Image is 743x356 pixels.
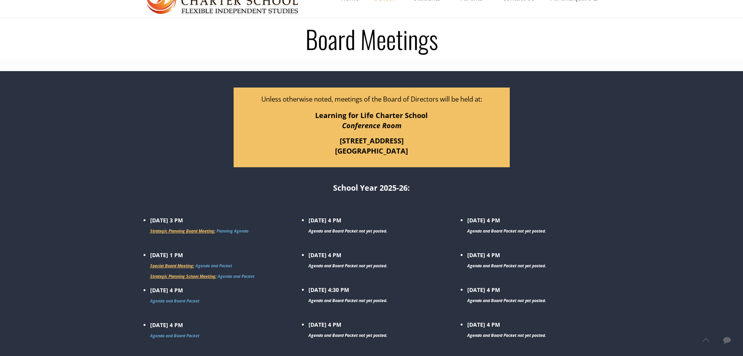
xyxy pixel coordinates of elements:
strong: [DATE] 3 PM [150,216,248,234]
span: Agenda and Board Packet not yet posted. [309,228,387,234]
a: Agenda and Board Packet [150,333,199,338]
span: Strategic Planning School Meeting: [150,274,216,279]
h1: Board Meetings [134,26,610,51]
strong: [DATE] 4 PM [309,251,387,269]
p: Learning for Life Charter School [STREET_ADDRESS] [GEOGRAPHIC_DATA] [239,110,504,156]
a: Agenda and Packet [218,274,254,279]
p: Unless otherwise noted, meetings of the Board of Directors will be held at: [239,94,504,104]
strong: [DATE] 4 PM [467,286,546,304]
span: Strategic Planning Board Meeting: [150,228,215,234]
strong: [DATE] 4 PM [467,251,546,269]
span: Agenda and Board Packet not yet posted. [309,263,387,268]
span: Special Board Meeting: [150,263,194,268]
span: Agenda and Board Packet not yet posted. [467,263,546,268]
em: Conference Room [342,120,401,131]
strong: [DATE] 4 PM [309,321,387,338]
span: Agenda and Board Packet not yet posted. [467,298,546,303]
a: Back to top icon [697,332,714,348]
strong: [DATE] 4 PM [467,321,546,338]
strong: School Year 2025-26: [333,182,410,193]
strong: [DATE] 4:30 PM [309,286,387,304]
strong: [DATE] 4 PM [309,216,387,234]
strong: [DATE] 4 PM [467,216,546,234]
a: Agenda and Board Packet [150,298,199,304]
span: Agenda and Board Packet not yet posted. [467,333,546,338]
strong: [DATE] 1 PM [150,251,254,279]
span: Agenda and Board Packet not yet posted. [309,298,387,303]
strong: [DATE] 4 PM [150,286,199,304]
strong: [DATE] 4 PM [150,321,199,339]
span: Agenda and Board Packet not yet posted. [309,333,387,338]
span: Agenda and Board Packet not yet posted. [467,228,546,234]
a: Planning Agenda [216,228,248,234]
a: Agenda and Packet [195,263,232,268]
